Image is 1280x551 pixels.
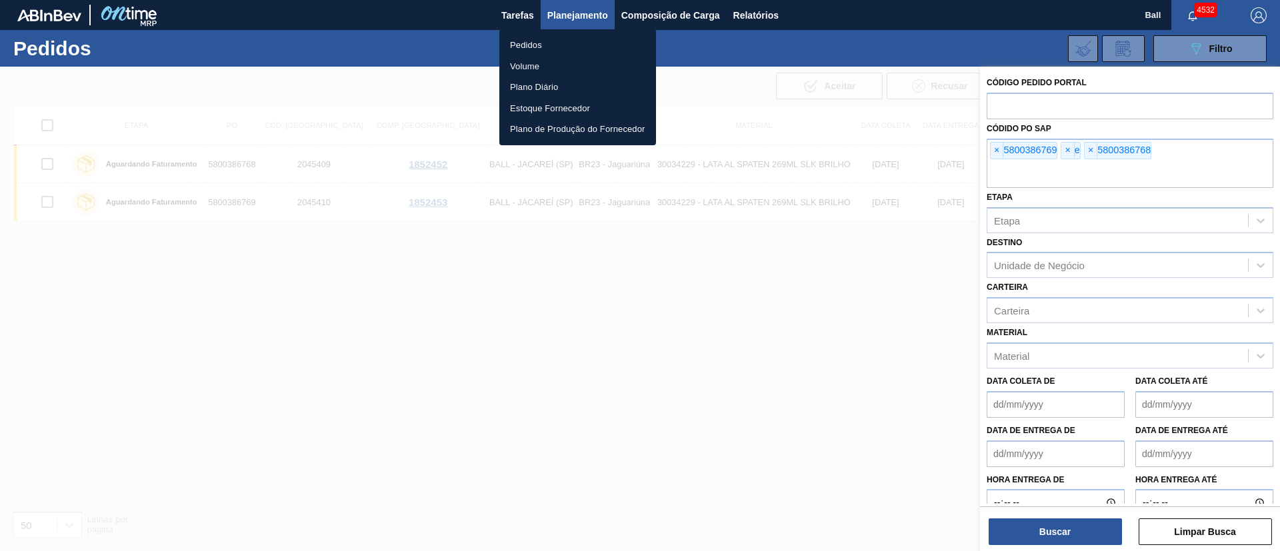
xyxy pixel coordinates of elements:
[499,98,656,119] a: Estoque Fornecedor
[499,77,656,98] a: Plano Diário
[499,35,656,56] a: Pedidos
[499,56,656,77] a: Volume
[499,119,656,140] a: Plano de Produção do Fornecedor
